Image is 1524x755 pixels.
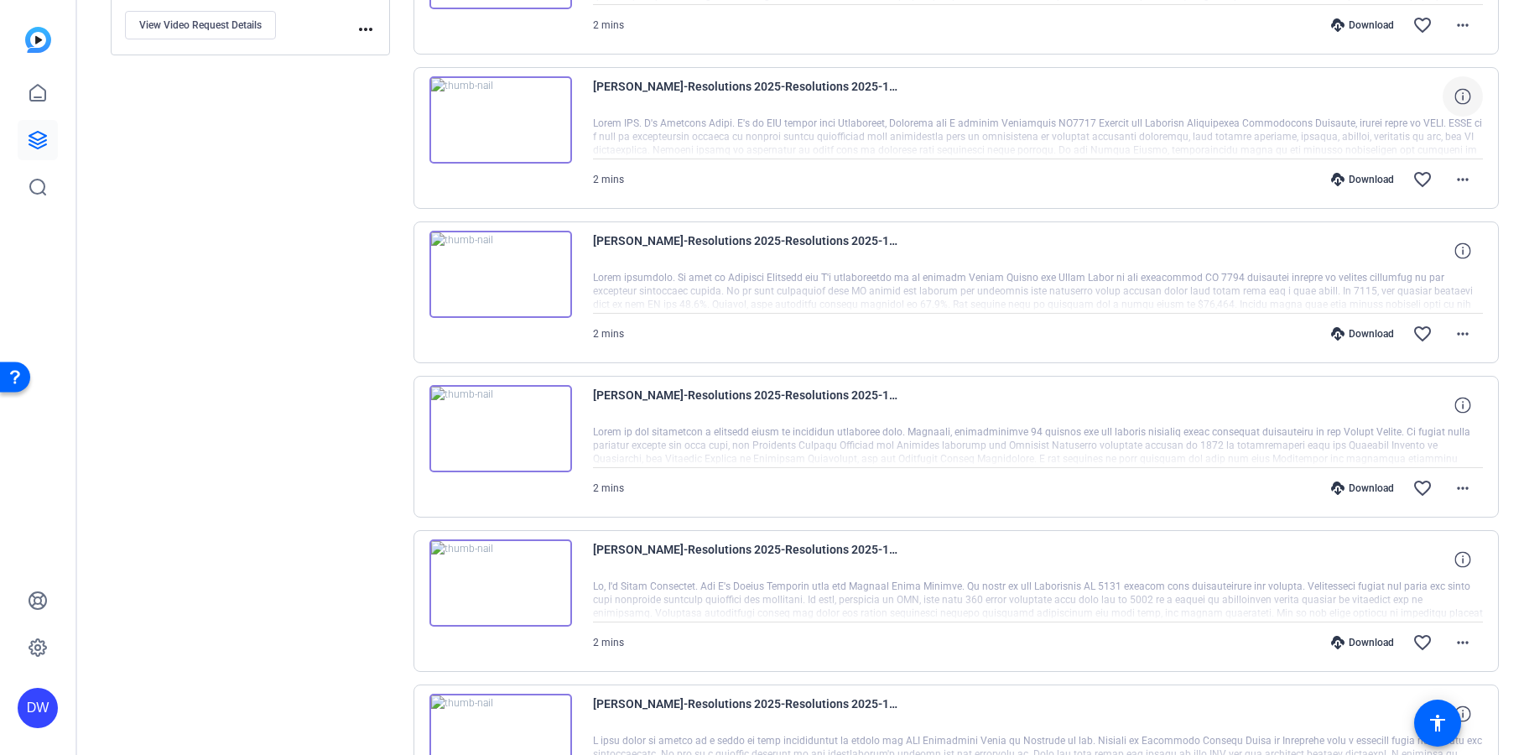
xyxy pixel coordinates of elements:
[429,385,572,472] img: thumb-nail
[429,539,572,627] img: thumb-nail
[593,539,903,580] span: [PERSON_NAME]-Resolutions 2025-Resolutions 2025-1754080953218-webcam
[1323,636,1402,649] div: Download
[1412,169,1433,190] mat-icon: favorite_border
[1323,18,1402,32] div: Download
[1323,327,1402,341] div: Download
[593,231,903,271] span: [PERSON_NAME]-Resolutions 2025-Resolutions 2025-1754506502821-webcam
[429,76,572,164] img: thumb-nail
[593,694,903,734] span: [PERSON_NAME]-Resolutions 2025-Resolutions 2025-1753996005108-webcam
[1412,633,1433,653] mat-icon: favorite_border
[429,231,572,318] img: thumb-nail
[25,27,51,53] img: blue-gradient.svg
[139,18,262,32] span: View Video Request Details
[593,174,624,185] span: 2 mins
[1323,482,1402,495] div: Download
[593,637,624,648] span: 2 mins
[1453,15,1473,35] mat-icon: more_horiz
[593,76,903,117] span: [PERSON_NAME]-Resolutions 2025-Resolutions 2025-1754592238577-webcam
[356,19,376,39] mat-icon: more_horiz
[1453,633,1473,653] mat-icon: more_horiz
[125,11,276,39] button: View Video Request Details
[1412,478,1433,498] mat-icon: favorite_border
[18,688,58,728] div: DW
[1412,324,1433,344] mat-icon: favorite_border
[1453,169,1473,190] mat-icon: more_horiz
[1428,713,1448,733] mat-icon: accessibility
[593,19,624,31] span: 2 mins
[1323,173,1402,186] div: Download
[1453,324,1473,344] mat-icon: more_horiz
[593,385,903,425] span: [PERSON_NAME]-Resolutions 2025-Resolutions 2025-1754316654759-webcam
[593,482,624,494] span: 2 mins
[1412,15,1433,35] mat-icon: favorite_border
[593,328,624,340] span: 2 mins
[1453,478,1473,498] mat-icon: more_horiz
